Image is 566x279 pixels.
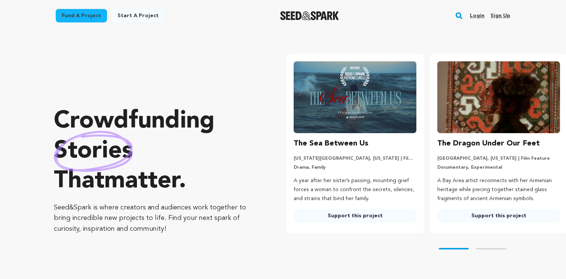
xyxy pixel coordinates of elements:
[437,209,560,223] a: Support this project
[294,138,368,150] h3: The Sea Between Us
[437,165,560,171] p: Documentary, Experimental
[437,177,560,203] p: A Bay Area artist reconnects with her Armenian heritage while piecing together stained glass frag...
[56,9,107,22] a: Fund a project
[294,209,416,223] a: Support this project
[294,61,416,133] img: The Sea Between Us image
[111,9,165,22] a: Start a project
[280,11,339,20] a: Seed&Spark Homepage
[490,10,510,22] a: Sign up
[470,10,484,22] a: Login
[437,138,540,150] h3: The Dragon Under Our Feet
[54,202,256,234] p: Seed&Spark is where creators and audiences work together to bring incredible new projects to life...
[104,169,179,193] span: matter
[437,156,560,162] p: [GEOGRAPHIC_DATA], [US_STATE] | Film Feature
[294,156,416,162] p: [US_STATE][GEOGRAPHIC_DATA], [US_STATE] | Film Short
[294,177,416,203] p: A year after her sister’s passing, mounting grief forces a woman to confront the secrets, silence...
[280,11,339,20] img: Seed&Spark Logo Dark Mode
[54,107,256,196] p: Crowdfunding that .
[294,165,416,171] p: Drama, Family
[54,131,133,172] img: hand sketched image
[437,61,560,133] img: The Dragon Under Our Feet image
